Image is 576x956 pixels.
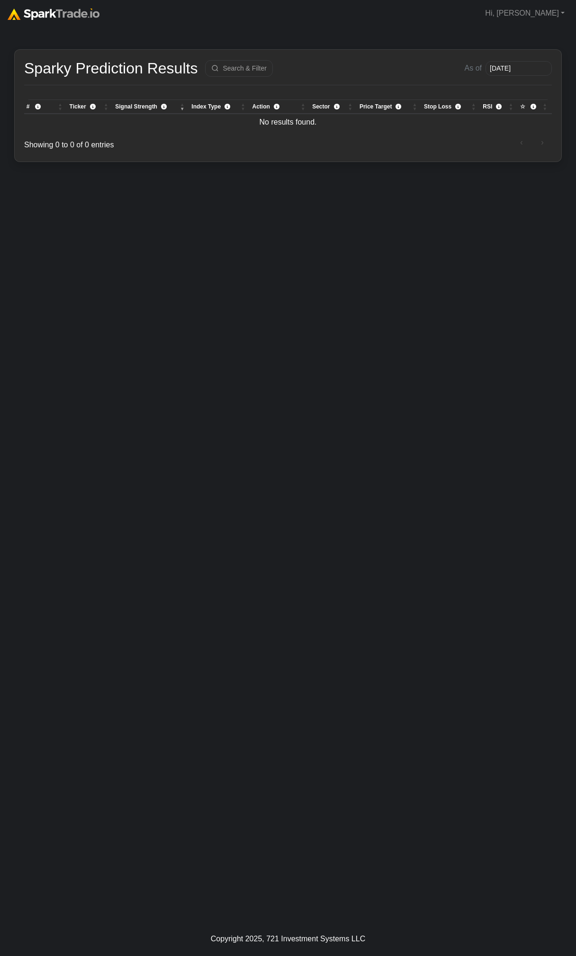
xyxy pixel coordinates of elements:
[422,100,480,114] th: Stop Loss A predefined price level where you'll exit a trade to limit losses if the market moves ...
[8,9,99,20] img: sparktrade.png
[191,102,221,111] span: Index Type
[252,102,270,111] span: Action
[24,59,198,77] h2: Sparky Prediction Results
[424,102,451,111] span: Stop Loss
[24,133,236,151] div: Showing 0 to 0 of 0 entries
[211,933,365,945] div: Copyright 2025, 721 Investment Systems LLC
[360,102,392,111] span: Price Target
[27,103,30,110] span: #
[70,102,86,111] span: Ticker
[481,100,518,114] th: RSI Relative Strength Index indicating overbought/oversold levels. Use &lt;30 for long setups, &g...
[250,100,310,114] th: Action Buy to Open: suggested new position, enter now. Sell to close: suggested exit from a previ...
[113,100,189,114] th: Signal Strength This score reflects SparkTrade's AI model confidence in the predicted move. Highe...
[67,100,113,114] th: Ticker Stock ticker symbol and company name for the predicted security. : activate to sort column...
[205,60,273,77] button: Search & Filter
[312,102,330,111] span: Sector
[189,100,250,114] th: Index Type Long = Bullish outlook. Short = bearish setup. : activate to sort column ascending
[24,114,552,130] td: No results found.
[483,102,492,111] span: RSI
[520,103,525,110] span: ☆
[24,100,67,114] th: # Ranking position based on AI confidence score and prediction strength. : activate to sort colum...
[310,100,357,114] th: Sector Industry sector classification for targeted exposure or sector rotation strategies. : acti...
[518,100,552,114] th: ☆ Click to add or remove stocks from your personal watchlist for easy tracking. : activate to sor...
[115,102,157,111] span: Signal Strength
[357,100,422,114] th: Price Target The forecasted level where you plan to take profits once a trade moves in your favor...
[481,4,568,23] a: Hi, [PERSON_NAME]
[465,63,482,74] span: As of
